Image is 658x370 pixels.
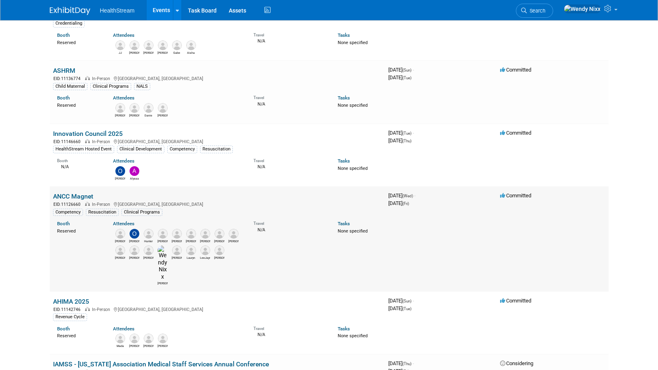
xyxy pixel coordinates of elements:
[186,245,196,255] img: Lauryn Davis
[338,32,350,38] a: Tasks
[92,202,113,207] span: In-Person
[253,226,326,233] div: N/A
[53,83,87,90] div: Child Maternal
[413,67,414,73] span: -
[253,30,326,38] div: Travel
[516,4,553,18] a: Search
[85,307,90,311] img: In-Person Event
[50,7,90,15] img: ExhibitDay
[117,146,164,153] div: Clinical Development
[338,333,368,338] span: None specified
[115,245,125,255] img: Chuck Howell
[338,40,368,45] span: None specified
[253,101,326,107] div: N/A
[158,229,168,239] img: Scott McQuigg
[527,8,545,14] span: Search
[85,139,90,143] img: In-Person Event
[53,146,114,153] div: HealthStream Hosted Event
[53,192,93,200] a: ANCC Magnet
[158,113,168,118] div: Tanesha Riley
[338,166,368,171] span: None specified
[402,362,411,366] span: (Thu)
[253,93,326,100] div: Travel
[200,146,233,153] div: Resuscitation
[115,113,125,118] div: Kathryn Prusinski
[158,40,168,50] img: Ty Meredith
[130,166,139,176] img: Alyssa Jones
[200,229,210,239] img: Karen Sutton
[53,313,87,321] div: Revenue Cycle
[143,113,153,118] div: Danie Buhlinger
[402,76,411,80] span: (Tue)
[92,76,113,81] span: In-Person
[113,221,134,226] a: Attendees
[388,200,409,206] span: [DATE]
[144,245,153,255] img: Gregg Knorn
[172,40,182,50] img: Gabe Glimps
[90,83,131,90] div: Clinical Programs
[388,74,411,80] span: [DATE]
[115,166,125,176] img: Olivia Christopher
[115,334,125,343] img: Mada Wittekind
[338,228,368,234] span: None specified
[143,255,153,260] div: Gregg Knorn
[158,245,168,281] img: Wendy Nixx
[214,239,224,243] div: Taylor Peverly
[53,20,85,27] div: Credentialing
[115,103,125,113] img: Kathryn Prusinski
[253,331,326,338] div: N/A
[253,323,326,331] div: Travel
[53,75,382,82] div: [GEOGRAPHIC_DATA], [GEOGRAPHIC_DATA]
[144,40,153,50] img: Amanda Morinelli
[413,130,414,136] span: -
[115,40,125,50] img: JJ Harnke
[92,139,113,144] span: In-Person
[53,76,84,81] span: EID: 11136774
[53,138,382,145] div: [GEOGRAPHIC_DATA], [GEOGRAPHIC_DATA]
[186,239,196,243] div: Brittany Caggiano
[158,343,168,348] div: Shelby Stafford
[144,103,153,113] img: Danie Buhlinger
[53,67,75,74] a: ASHRM
[338,221,350,226] a: Tasks
[402,201,409,206] span: (Fri)
[57,156,101,163] div: Booth
[253,156,326,163] div: Travel
[57,163,101,170] div: N/A
[57,326,70,332] a: Booth
[388,298,414,304] span: [DATE]
[158,281,168,285] div: Wendy Nixx
[500,360,533,366] span: Considering
[388,360,414,366] span: [DATE]
[134,83,150,90] div: NALS
[172,229,182,239] img: Cody Forrest
[144,229,153,239] img: Hunter Hoffman
[53,209,83,216] div: Competency
[200,239,210,243] div: Karen Sutton
[143,343,153,348] div: Sam Kelly
[214,255,224,260] div: Kelly McCartin
[338,158,350,164] a: Tasks
[113,326,134,332] a: Attendees
[200,245,210,255] img: LeeJayne Stone
[388,305,411,311] span: [DATE]
[115,343,125,348] div: Mada Wittekind
[228,239,238,243] div: Zach Smallwood
[500,67,531,73] span: Committed
[57,38,101,46] div: Reserved
[200,255,210,260] div: LeeJayne Stone
[500,192,531,199] span: Committed
[57,332,101,339] div: Reserved
[186,229,196,239] img: Brittany Caggiano
[53,306,382,313] div: [GEOGRAPHIC_DATA], [GEOGRAPHIC_DATA]
[113,32,134,38] a: Attendees
[130,334,139,343] img: Ryan Quesnel
[253,38,326,44] div: N/A
[85,202,90,206] img: In-Person Event
[172,255,182,260] div: Anna Donchynk
[57,227,101,234] div: Reserved
[130,229,139,239] img: Olivia Christopher
[253,163,326,170] div: N/A
[215,229,224,239] img: Taylor Peverly
[402,299,411,303] span: (Sun)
